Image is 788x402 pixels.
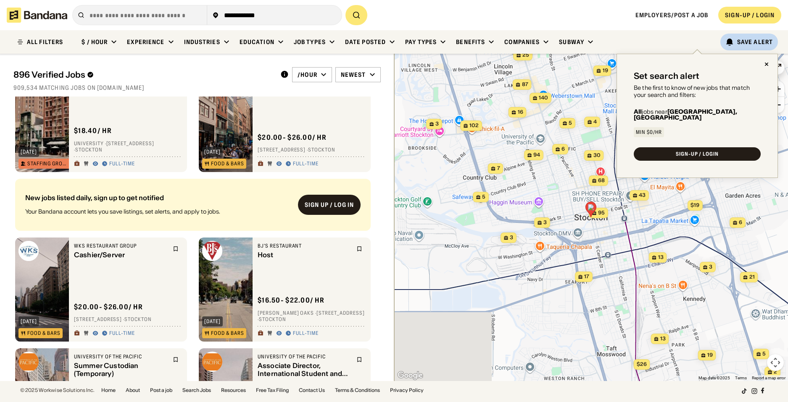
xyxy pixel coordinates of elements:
[737,38,773,46] div: Save Alert
[634,108,642,115] b: All
[74,353,168,360] div: University of the Pacific
[469,122,479,129] span: 102
[109,330,135,337] div: Full-time
[561,146,565,153] span: 6
[82,38,108,46] div: $ / hour
[184,38,220,46] div: Industries
[634,109,761,120] div: jobs near
[390,388,424,393] a: Privacy Policy
[18,241,39,261] img: WKS Restaurant Group logo
[258,296,324,305] div: $ 16.50 - $22.00 / hr
[74,126,112,135] div: $ 18.40 / hr
[598,177,605,184] span: 68
[698,376,730,380] span: Map data ©2025
[658,254,664,261] span: 13
[639,192,646,199] span: 43
[74,251,168,259] div: Cashier/Server
[258,353,351,360] div: University of the Pacific
[522,81,528,88] span: 87
[74,316,182,323] div: [STREET_ADDRESS] · Stockton
[27,331,61,336] div: Food & Bars
[635,11,708,19] a: Employers/Post a job
[593,118,597,125] span: 4
[13,97,381,381] div: grid
[13,70,274,80] div: 896 Verified Jobs
[584,273,589,280] span: 17
[21,319,37,324] div: [DATE]
[405,38,437,46] div: Pay Types
[299,388,325,393] a: Contact Us
[74,362,168,378] div: Summer Custodian (Temporary)
[396,370,424,381] img: Google
[725,11,775,19] div: SIGN-UP / LOGIN
[634,71,699,81] div: Set search alert
[497,165,500,172] span: 7
[294,38,326,46] div: Job Types
[559,38,584,46] div: Subway
[749,274,755,281] span: 21
[204,149,221,154] div: [DATE]
[305,201,354,209] div: Sign up / Log in
[690,202,699,208] span: $19
[13,84,381,91] div: 909,534 matching jobs on [DOMAIN_NAME]
[735,376,747,380] a: Terms (opens in new tab)
[74,243,168,249] div: WKS Restaurant Group
[150,388,172,393] a: Post a job
[709,264,712,271] span: 3
[258,310,366,323] div: [PERSON_NAME] Oaks · [STREET_ADDRESS] · Stockton
[435,120,439,128] span: 3
[767,354,784,371] button: Map camera controls
[341,71,366,78] div: Newest
[569,120,572,127] span: 5
[127,38,164,46] div: Experience
[676,151,719,157] div: SIGN-UP / LOGIN
[25,194,291,201] div: New jobs listed daily, sign up to get notified
[593,152,601,159] span: 30
[258,362,351,378] div: Associate Director, International Student and Scholar Services
[335,388,380,393] a: Terms & Conditions
[456,38,485,46] div: Benefits
[258,133,327,142] div: $ 20.00 - $26.00 / hr
[634,84,761,99] div: Be the first to know of new jobs that match your search and filters:
[256,388,289,393] a: Free Tax Filing
[240,38,274,46] div: Education
[739,219,742,226] span: 6
[211,331,244,336] div: Food & Bars
[518,109,523,116] span: 16
[258,147,366,154] div: [STREET_ADDRESS] · Stockton
[74,140,182,153] div: University · [STREET_ADDRESS] · Stockton
[7,8,67,23] img: Bandana logotype
[25,208,291,215] div: Your Bandana account lets you save listings, set alerts, and apply to jobs.
[345,38,386,46] div: Date Posted
[752,376,785,380] a: Report a map error
[504,38,540,46] div: Companies
[18,352,39,372] img: University of the Pacific logo
[21,149,37,154] div: [DATE]
[182,388,211,393] a: Search Jobs
[598,209,605,217] span: 95
[202,241,222,261] img: BJ's Restaurant logo
[637,361,647,367] span: $26
[101,388,116,393] a: Home
[522,52,529,59] span: 25
[20,388,95,393] div: © 2025 Workwise Solutions Inc.
[293,161,319,167] div: Full-time
[603,67,608,74] span: 19
[293,330,319,337] div: Full-time
[258,251,351,259] div: Host
[109,161,135,167] div: Full-time
[211,161,244,166] div: Food & Bars
[221,388,246,393] a: Resources
[482,193,485,201] span: 5
[762,350,766,358] span: 5
[396,370,424,381] a: Open this area in Google Maps (opens a new window)
[774,368,777,376] span: 2
[636,130,662,135] div: Min $0/hr
[660,335,666,342] span: 13
[533,151,540,159] span: 94
[707,352,713,359] span: 19
[298,71,317,78] div: /hour
[126,388,140,393] a: About
[202,352,222,372] img: University of the Pacific logo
